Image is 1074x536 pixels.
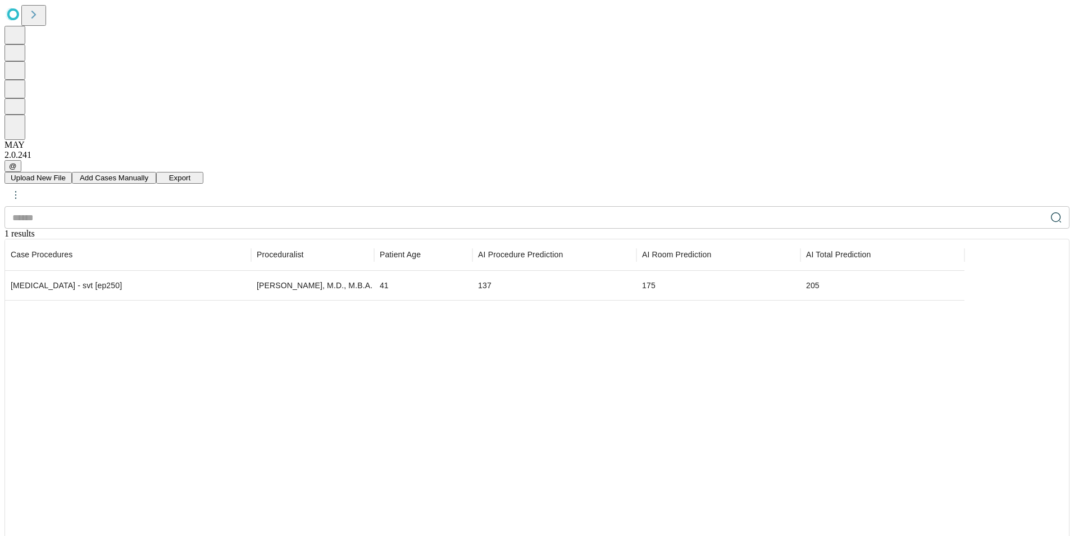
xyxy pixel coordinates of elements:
span: Scheduled procedures [11,249,72,260]
button: Upload New File [4,172,72,184]
span: Export [169,174,191,182]
span: Proceduralist [257,249,304,260]
button: kebab-menu [6,185,26,205]
span: Add Cases Manually [80,174,148,182]
span: Upload New File [11,174,66,182]
button: Export [156,172,203,184]
button: @ [4,160,21,172]
span: Patient Age [380,249,421,260]
div: [MEDICAL_DATA] - svt [ep250] [11,271,245,300]
div: 41 [380,271,467,300]
button: Add Cases Manually [72,172,156,184]
span: 137 [478,281,492,290]
div: MAY [4,140,1070,150]
span: Includes set-up, patient in-room to patient out-of-room, and clean-up [806,249,871,260]
a: Export [156,172,203,182]
span: 175 [642,281,656,290]
span: Time-out to extubation/pocket closure [478,249,563,260]
div: 2.0.241 [4,150,1070,160]
span: 1 results [4,229,35,238]
div: [PERSON_NAME], M.D., M.B.A. [1007404] [257,271,368,300]
span: @ [9,162,17,170]
span: 205 [806,281,820,290]
span: Patient in room to patient out of room [642,249,711,260]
